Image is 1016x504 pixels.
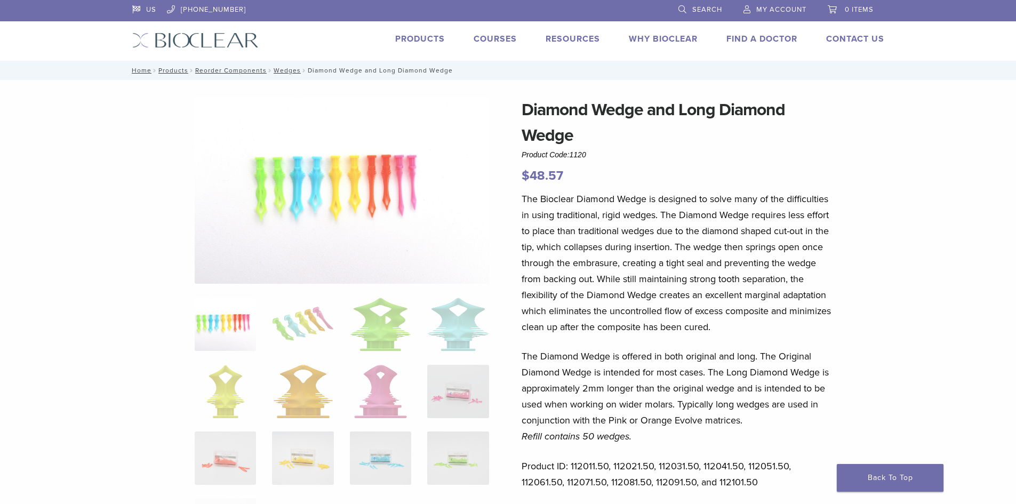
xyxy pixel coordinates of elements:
[570,150,586,159] span: 1120
[267,68,274,73] span: /
[354,365,407,418] img: Diamond Wedge and Long Diamond Wedge - Image 7
[845,5,874,14] span: 0 items
[427,431,489,485] img: Diamond Wedge and Long Diamond Wedge - Image 12
[692,5,722,14] span: Search
[274,365,333,418] img: Diamond Wedge and Long Diamond Wedge - Image 6
[274,67,301,74] a: Wedges
[272,298,333,351] img: Diamond Wedge and Long Diamond Wedge - Image 2
[195,298,256,351] img: DSC_0187_v3-1920x1218-1-324x324.png
[427,298,489,351] img: Diamond Wedge and Long Diamond Wedge - Image 4
[427,365,489,418] img: Diamond Wedge and Long Diamond Wedge - Image 8
[522,348,835,444] p: The Diamond Wedge is offered in both original and long. The Original Diamond Wedge is intended fo...
[301,68,308,73] span: /
[195,97,489,284] img: DSC_0187_v3-1920x1218-1.png
[151,68,158,73] span: /
[522,430,631,442] em: Refill contains 50 wedges.
[272,431,333,485] img: Diamond Wedge and Long Diamond Wedge - Image 10
[350,431,411,485] img: Diamond Wedge and Long Diamond Wedge - Image 11
[837,464,943,492] a: Back To Top
[826,34,884,44] a: Contact Us
[195,431,256,485] img: Diamond Wedge and Long Diamond Wedge - Image 9
[132,33,259,48] img: Bioclear
[726,34,797,44] a: Find A Doctor
[188,68,195,73] span: /
[129,67,151,74] a: Home
[474,34,517,44] a: Courses
[522,97,835,148] h1: Diamond Wedge and Long Diamond Wedge
[124,61,892,80] nav: Diamond Wedge and Long Diamond Wedge
[395,34,445,44] a: Products
[522,168,563,183] bdi: 48.57
[522,150,586,159] span: Product Code:
[522,191,835,335] p: The Bioclear Diamond Wedge is designed to solve many of the difficulties in using traditional, ri...
[195,67,267,74] a: Reorder Components
[158,67,188,74] a: Products
[629,34,698,44] a: Why Bioclear
[756,5,806,14] span: My Account
[522,168,530,183] span: $
[546,34,600,44] a: Resources
[522,458,835,490] p: Product ID: 112011.50, 112021.50, 112031.50, 112041.50, 112051.50, 112061.50, 112071.50, 112081.5...
[206,365,245,418] img: Diamond Wedge and Long Diamond Wedge - Image 5
[350,298,411,351] img: Diamond Wedge and Long Diamond Wedge - Image 3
